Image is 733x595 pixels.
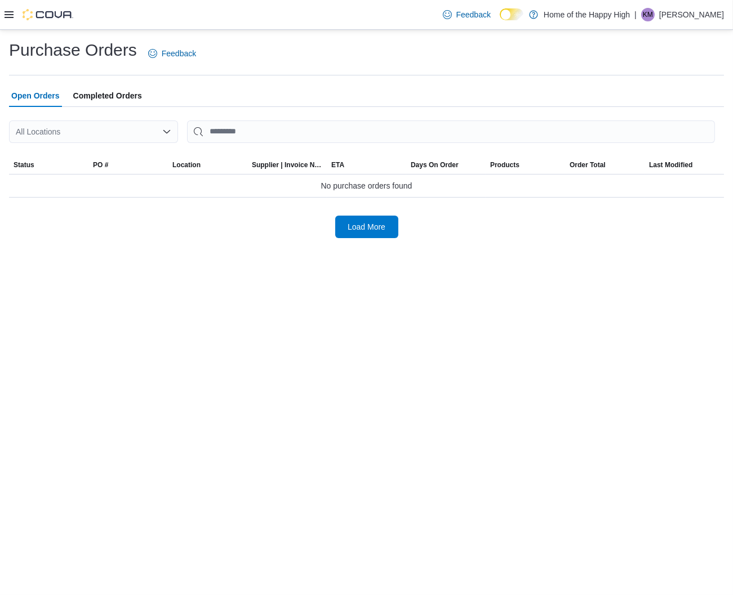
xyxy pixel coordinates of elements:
[406,156,486,174] button: Days On Order
[321,179,412,193] span: No purchase orders found
[570,160,606,169] span: Order Total
[11,84,60,107] span: Open Orders
[643,8,653,21] span: KM
[327,156,406,174] button: ETA
[486,156,565,174] button: Products
[162,48,196,59] span: Feedback
[9,39,137,61] h1: Purchase Orders
[14,160,34,169] span: Status
[187,120,715,143] input: This is a search bar. After typing your query, hit enter to filter the results lower in the page.
[144,42,201,65] a: Feedback
[645,156,724,174] button: Last Modified
[490,160,519,169] span: Products
[162,127,171,136] button: Open list of options
[438,3,495,26] a: Feedback
[565,156,645,174] button: Order Total
[331,160,344,169] span: ETA
[456,9,491,20] span: Feedback
[348,221,385,232] span: Load More
[659,8,724,21] p: [PERSON_NAME]
[544,8,630,21] p: Home of the Happy High
[247,156,327,174] button: Supplier | Invoice Number
[411,160,459,169] span: Days On Order
[172,160,201,169] div: Location
[73,84,142,107] span: Completed Orders
[252,160,322,169] span: Supplier | Invoice Number
[641,8,655,21] div: Keaton Miller
[335,216,398,238] button: Load More
[649,160,692,169] span: Last Modified
[9,156,88,174] button: Status
[500,8,523,20] input: Dark Mode
[634,8,637,21] p: |
[93,160,108,169] span: PO #
[88,156,168,174] button: PO #
[168,156,247,174] button: Location
[23,9,73,20] img: Cova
